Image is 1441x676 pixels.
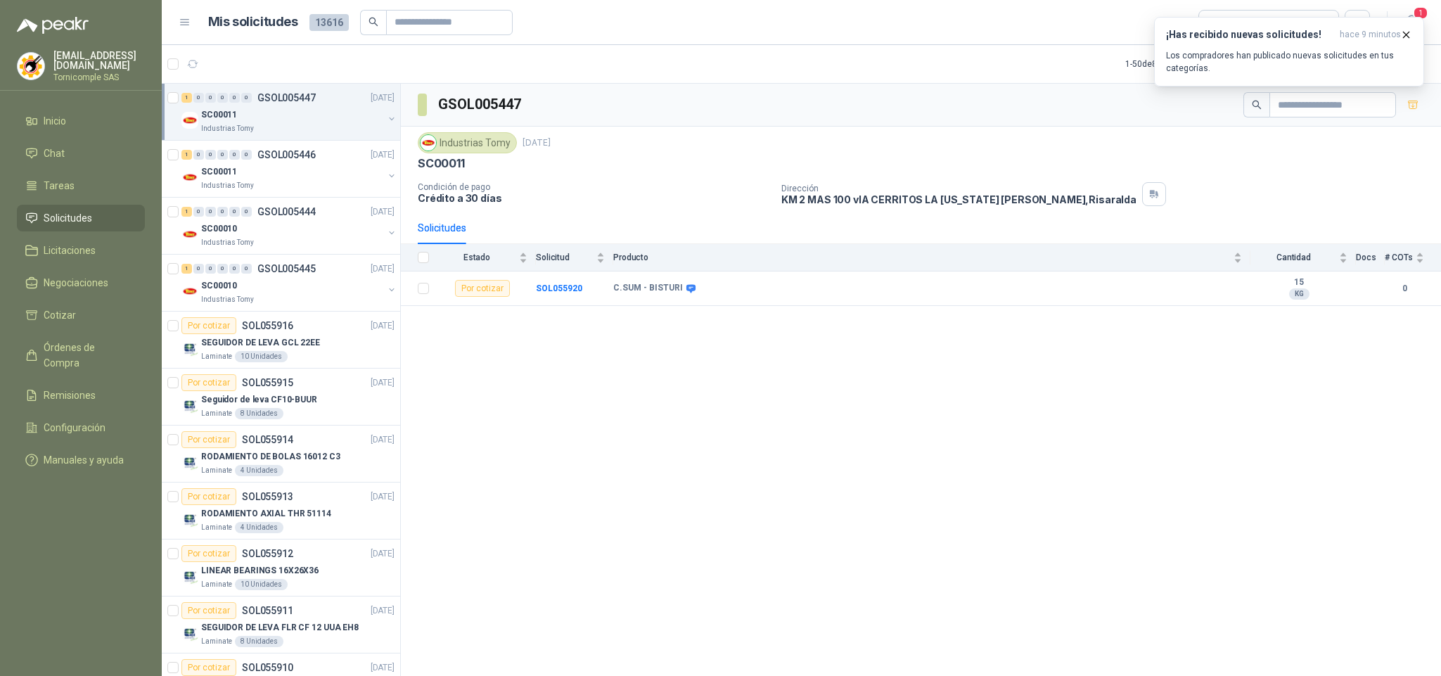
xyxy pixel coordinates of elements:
span: Producto [613,253,1231,262]
p: [DATE] [371,433,395,447]
th: Producto [613,244,1250,272]
a: 1 0 0 0 0 0 GSOL005445[DATE] Company LogoSC00010Industrias Tomy [181,260,397,305]
a: SOL055920 [536,283,582,293]
div: 10 Unidades [235,351,288,362]
a: Por cotizarSOL055914[DATE] Company LogoRODAMIENTO DE BOLAS 16012 C3Laminate4 Unidades [162,426,400,483]
a: Chat [17,140,145,167]
a: Remisiones [17,382,145,409]
p: GSOL005445 [257,264,316,274]
div: 1 [181,93,192,103]
p: RODAMIENTO DE BOLAS 16012 C3 [201,450,340,464]
p: SC00011 [201,165,237,179]
p: Laminate [201,579,232,590]
a: Licitaciones [17,237,145,264]
a: 1 0 0 0 0 0 GSOL005446[DATE] Company LogoSC00011Industrias Tomy [181,146,397,191]
div: 10 Unidades [235,579,288,590]
p: RODAMIENTO AXIAL THR 51114 [201,507,331,521]
b: 15 [1250,277,1347,288]
div: 0 [217,150,228,160]
div: 0 [229,207,240,217]
a: Órdenes de Compra [17,334,145,376]
div: KG [1289,288,1309,300]
div: Por cotizar [181,602,236,619]
p: Crédito a 30 días [418,192,770,204]
p: KM 2 MAS 100 vIA CERRITOS LA [US_STATE] [PERSON_NAME] , Risaralda [781,193,1136,205]
img: Company Logo [181,568,198,585]
a: Solicitudes [17,205,145,231]
div: 0 [205,93,216,103]
div: 4 Unidades [235,465,283,476]
a: Por cotizarSOL055912[DATE] Company LogoLINEAR BEARINGS 16X26X36Laminate10 Unidades [162,540,400,597]
span: Estado [437,253,516,262]
span: Licitaciones [44,243,96,258]
th: Docs [1356,244,1385,272]
img: Company Logo [181,625,198,642]
img: Company Logo [181,169,198,186]
div: 0 [217,264,228,274]
a: Por cotizarSOL055911[DATE] Company LogoSEGUIDOR DE LEVA FLR CF 12 UUA EH8Laminate8 Unidades [162,597,400,653]
p: SOL055914 [242,435,293,445]
div: 0 [229,264,240,274]
p: [DATE] [371,376,395,390]
div: 0 [205,150,216,160]
p: SOL055916 [242,321,293,331]
img: Logo peakr [17,17,89,34]
p: [DATE] [371,319,395,333]
span: Tareas [44,178,75,193]
span: Manuales y ayuda [44,452,124,468]
div: 0 [229,150,240,160]
p: GSOL005446 [257,150,316,160]
p: Laminate [201,408,232,419]
div: 1 [181,264,192,274]
span: Configuración [44,420,105,435]
p: [DATE] [523,136,551,150]
a: Por cotizarSOL055913[DATE] Company LogoRODAMIENTO AXIAL THR 51114Laminate4 Unidades [162,483,400,540]
p: Industrias Tomy [201,123,254,134]
div: 8 Unidades [235,408,283,419]
th: Estado [437,244,536,272]
img: Company Logo [421,135,436,151]
div: 0 [241,93,252,103]
div: 0 [229,93,240,103]
b: 0 [1385,282,1424,295]
p: SC00011 [418,156,465,171]
div: 0 [241,207,252,217]
p: GSOL005447 [257,93,316,103]
span: Órdenes de Compra [44,340,132,371]
p: [DATE] [371,262,395,276]
span: search [369,17,378,27]
p: SOL055915 [242,378,293,388]
span: Chat [44,146,65,161]
span: # COTs [1385,253,1413,262]
th: # COTs [1385,244,1441,272]
div: 0 [217,207,228,217]
p: SOL055913 [242,492,293,502]
p: SC00011 [201,108,237,122]
p: [DATE] [371,490,395,504]
p: Laminate [201,465,232,476]
img: Company Logo [181,283,198,300]
p: [DATE] [371,547,395,561]
div: Por cotizar [181,659,236,676]
div: Industrias Tomy [418,132,517,153]
p: Laminate [201,351,232,362]
img: Company Logo [181,454,198,471]
p: SOL055911 [242,606,293,616]
p: SOL055912 [242,549,293,559]
div: 0 [217,93,228,103]
span: Inicio [44,113,66,129]
a: Cotizar [17,302,145,329]
div: 0 [193,150,204,160]
a: Negociaciones [17,269,145,296]
h3: GSOL005447 [438,94,523,115]
div: Por cotizar [455,280,510,297]
div: 0 [205,264,216,274]
a: Configuración [17,414,145,441]
p: LINEAR BEARINGS 16X26X36 [201,564,319,578]
img: Company Logo [181,226,198,243]
p: [DATE] [371,91,395,105]
div: 0 [193,93,204,103]
p: SEGUIDOR DE LEVA GCL 22EE [201,336,320,350]
button: 1 [1399,10,1424,35]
